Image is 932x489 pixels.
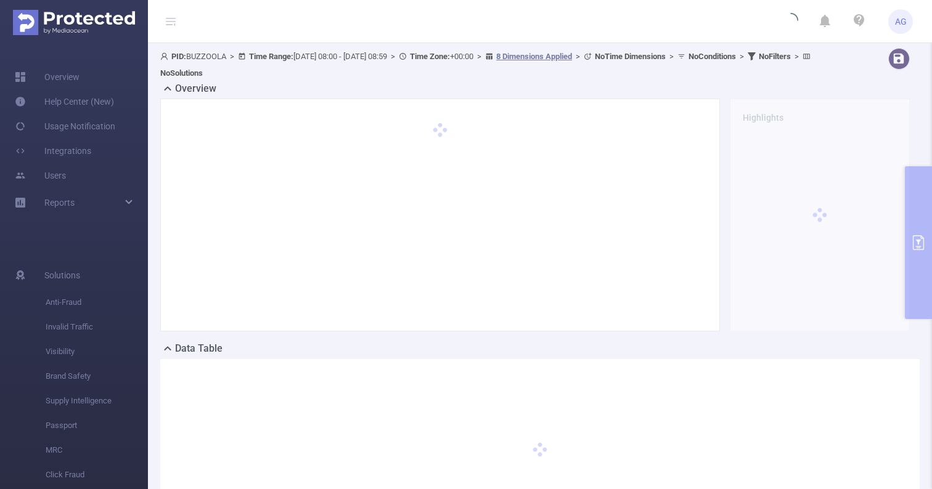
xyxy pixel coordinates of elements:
span: Anti-Fraud [46,290,148,315]
b: No Filters [759,52,791,61]
span: Passport [46,413,148,438]
a: Overview [15,65,80,89]
span: Solutions [44,263,80,288]
a: Help Center (New) [15,89,114,114]
span: MRC [46,438,148,463]
h2: Overview [175,81,216,96]
a: Users [15,163,66,188]
img: Protected Media [13,10,135,35]
a: Usage Notification [15,114,115,139]
b: No Conditions [689,52,736,61]
u: 8 Dimensions Applied [496,52,572,61]
span: > [226,52,238,61]
i: icon: user [160,52,171,60]
span: > [473,52,485,61]
i: icon: loading [783,13,798,30]
b: No Time Dimensions [595,52,666,61]
span: > [387,52,399,61]
span: Brand Safety [46,364,148,389]
span: Click Fraud [46,463,148,487]
span: AG [895,9,907,34]
span: Supply Intelligence [46,389,148,413]
a: Integrations [15,139,91,163]
span: Invalid Traffic [46,315,148,339]
span: BUZZOOLA [DATE] 08:00 - [DATE] 08:59 +00:00 [160,52,814,78]
h2: Data Table [175,341,223,356]
span: > [791,52,803,61]
b: PID: [171,52,186,61]
a: Reports [44,190,75,215]
span: > [736,52,748,61]
span: > [666,52,677,61]
b: Time Range: [249,52,293,61]
b: No Solutions [160,68,203,78]
span: Visibility [46,339,148,364]
span: > [572,52,584,61]
b: Time Zone: [410,52,450,61]
span: Reports [44,198,75,208]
